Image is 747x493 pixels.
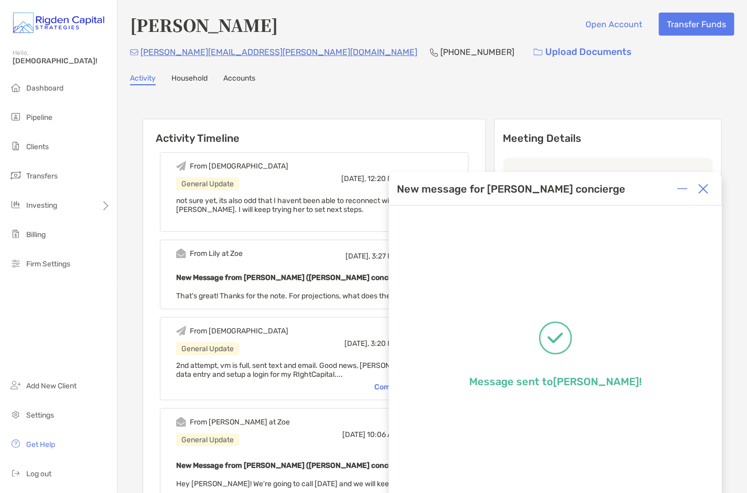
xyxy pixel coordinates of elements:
span: 3:20 PM MD [371,339,410,348]
img: Expand or collapse [677,184,688,194]
span: Transfers [26,172,58,181]
span: 12:20 PM MD [367,174,410,183]
div: New message for [PERSON_NAME] concierge [397,183,625,195]
img: Zoe Logo [13,4,104,42]
span: Add New Client [26,382,77,390]
img: clients icon [9,140,22,152]
span: [DATE], [345,252,370,261]
span: Hey [PERSON_NAME]! We're going to call [DATE] and we will keep you posted! [176,479,434,488]
a: Upload Documents [527,41,638,63]
img: button icon [534,49,543,56]
div: From Lily at Zoe [190,249,243,258]
a: Accounts [223,74,255,85]
div: General Update [176,342,239,355]
button: Open Account [578,13,651,36]
a: Household [171,74,208,85]
span: 10:06 AM MD [367,430,410,439]
span: Log out [26,469,51,478]
div: From [DEMOGRAPHIC_DATA] [190,162,288,171]
span: Dashboard [26,84,63,93]
span: Pipeline [26,113,52,122]
span: 3:27 PM MD [372,252,410,261]
span: [DATE] [342,430,365,439]
p: [PHONE_NUMBER] [440,46,514,59]
h4: [PERSON_NAME] [130,13,278,37]
span: Get Help [26,440,55,449]
img: Phone Icon [430,48,438,57]
span: Settings [26,411,54,420]
img: add_new_client icon [9,379,22,391]
span: That's great! Thanks for the note. For projections, what does the AUM look like? [176,292,439,300]
p: Last meeting [512,170,705,183]
a: Activity [130,74,156,85]
span: Billing [26,230,46,239]
img: settings icon [9,408,22,421]
button: Transfer Funds [659,13,734,36]
span: not sure yet, its also odd that I havent been able to reconnect with [PERSON_NAME]. I will keep t... [176,196,396,214]
img: transfers icon [9,169,22,182]
img: billing icon [9,228,22,240]
img: logout icon [9,467,22,479]
img: Message successfully sent [539,321,572,355]
img: get-help icon [9,438,22,450]
img: dashboard icon [9,81,22,94]
img: pipeline icon [9,110,22,123]
span: [DATE], [344,339,369,348]
span: Investing [26,201,57,210]
b: New Message from [PERSON_NAME] ([PERSON_NAME] concierge) [176,461,409,470]
span: Clients [26,142,49,151]
div: General Update [176,433,239,446]
h6: Activity Timeline [143,119,485,144]
span: Firm Settings [26,260,70,268]
span: [DEMOGRAPHIC_DATA]! [13,57,111,65]
p: [PERSON_NAME][EMAIL_ADDRESS][PERSON_NAME][DOMAIN_NAME] [140,46,417,59]
img: investing icon [9,198,22,211]
span: [DATE], [341,174,366,183]
img: Email Icon [130,49,138,55]
span: 2nd attempt, vm is full, sent text and email. Good news, [PERSON_NAME] started data entry and set... [176,361,444,379]
img: Event icon [176,326,186,336]
img: Close [698,184,709,194]
div: General Update [176,177,239,191]
img: Event icon [176,161,186,171]
p: Meeting Details [503,132,713,145]
img: Event icon [176,417,186,427]
div: From [PERSON_NAME] at Zoe [190,418,290,427]
div: From [DEMOGRAPHIC_DATA] [190,327,288,335]
p: Message sent to [PERSON_NAME] ! [469,375,642,388]
b: New Message from [PERSON_NAME] ([PERSON_NAME] concierge) [176,273,409,282]
div: Complete message [374,383,452,391]
img: firm-settings icon [9,257,22,270]
img: Event icon [176,249,186,259]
